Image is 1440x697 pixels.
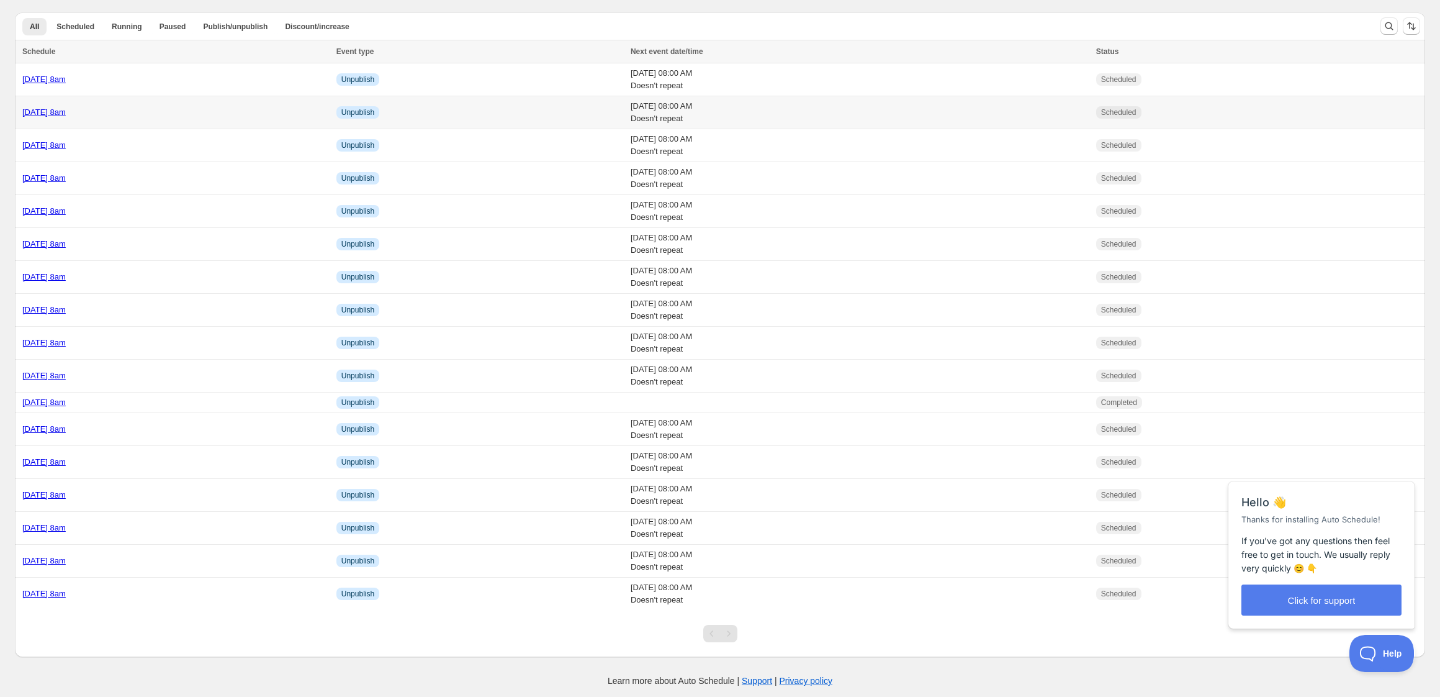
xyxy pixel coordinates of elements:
[285,22,349,32] span: Discount/increase
[30,22,39,32] span: All
[627,578,1092,611] td: [DATE] 08:00 AM Doesn't repeat
[1101,457,1136,467] span: Scheduled
[627,446,1092,479] td: [DATE] 08:00 AM Doesn't repeat
[22,424,66,434] a: [DATE] 8am
[1403,17,1420,35] button: Sort the results
[631,47,703,56] span: Next event date/time
[22,140,66,150] a: [DATE] 8am
[703,625,737,642] nav: Pagination
[341,523,374,533] span: Unpublish
[1222,450,1422,635] iframe: Help Scout Beacon - Messages and Notifications
[627,96,1092,129] td: [DATE] 08:00 AM Doesn't repeat
[341,371,374,381] span: Unpublish
[1101,75,1136,84] span: Scheduled
[22,490,66,499] a: [DATE] 8am
[22,272,66,281] a: [DATE] 8am
[341,589,374,599] span: Unpublish
[22,239,66,248] a: [DATE] 8am
[22,75,66,84] a: [DATE] 8am
[1101,239,1136,249] span: Scheduled
[627,261,1092,294] td: [DATE] 08:00 AM Doesn't repeat
[341,272,374,282] span: Unpublish
[1101,272,1136,282] span: Scheduled
[627,129,1092,162] td: [DATE] 08:00 AM Doesn't repeat
[627,162,1092,195] td: [DATE] 08:00 AM Doesn't repeat
[1101,589,1136,599] span: Scheduled
[112,22,142,32] span: Running
[1349,635,1415,672] iframe: Help Scout Beacon - Open
[22,206,66,216] a: [DATE] 8am
[22,589,66,598] a: [DATE] 8am
[22,107,66,117] a: [DATE] 8am
[1101,206,1136,216] span: Scheduled
[1101,305,1136,315] span: Scheduled
[627,327,1092,360] td: [DATE] 08:00 AM Doesn't repeat
[1101,338,1136,348] span: Scheduled
[160,22,186,32] span: Paused
[341,398,374,408] span: Unpublish
[56,22,94,32] span: Scheduled
[627,294,1092,327] td: [DATE] 08:00 AM Doesn't repeat
[627,195,1092,228] td: [DATE] 08:00 AM Doesn't repeat
[22,305,66,314] a: [DATE] 8am
[627,360,1092,393] td: [DATE] 08:00 AM Doesn't repeat
[341,107,374,117] span: Unpublish
[627,545,1092,578] td: [DATE] 08:00 AM Doesn't repeat
[1101,556,1136,566] span: Scheduled
[22,523,66,532] a: [DATE] 8am
[341,140,374,150] span: Unpublish
[1101,398,1137,408] span: Completed
[341,457,374,467] span: Unpublish
[22,173,66,183] a: [DATE] 8am
[341,206,374,216] span: Unpublish
[608,675,832,687] p: Learn more about Auto Schedule | |
[742,676,772,686] a: Support
[627,512,1092,545] td: [DATE] 08:00 AM Doesn't repeat
[341,239,374,249] span: Unpublish
[1101,424,1136,434] span: Scheduled
[1101,523,1136,533] span: Scheduled
[203,22,268,32] span: Publish/unpublish
[22,556,66,565] a: [DATE] 8am
[22,338,66,347] a: [DATE] 8am
[1101,173,1136,183] span: Scheduled
[341,338,374,348] span: Unpublish
[627,479,1092,512] td: [DATE] 08:00 AM Doesn't repeat
[341,305,374,315] span: Unpublish
[1380,17,1398,35] button: Search and filter results
[627,413,1092,446] td: [DATE] 08:00 AM Doesn't repeat
[341,424,374,434] span: Unpublish
[22,398,66,407] a: [DATE] 8am
[1101,140,1136,150] span: Scheduled
[1101,107,1136,117] span: Scheduled
[1101,490,1136,500] span: Scheduled
[780,676,833,686] a: Privacy policy
[22,371,66,380] a: [DATE] 8am
[1096,47,1119,56] span: Status
[341,75,374,84] span: Unpublish
[1101,371,1136,381] span: Scheduled
[627,63,1092,96] td: [DATE] 08:00 AM Doesn't repeat
[22,457,66,467] a: [DATE] 8am
[336,47,374,56] span: Event type
[341,556,374,566] span: Unpublish
[22,47,55,56] span: Schedule
[341,490,374,500] span: Unpublish
[627,228,1092,261] td: [DATE] 08:00 AM Doesn't repeat
[341,173,374,183] span: Unpublish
